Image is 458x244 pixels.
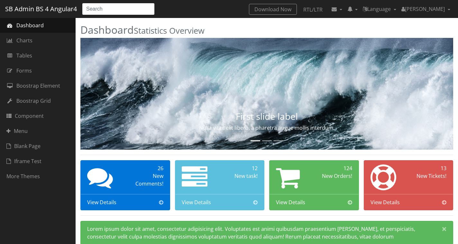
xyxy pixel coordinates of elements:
[316,172,352,180] div: New Orders!
[360,3,399,15] a: Language
[182,198,211,206] span: View Details
[134,25,205,36] small: Statistics Overview
[442,224,446,233] span: ×
[371,198,400,206] span: View Details
[435,221,453,237] button: Close
[5,3,77,15] a: SB Admin BS 4 Angular4
[411,164,446,172] div: 13
[87,198,116,206] span: View Details
[80,24,453,35] h2: Dashboard
[6,127,28,135] span: Menu
[128,164,163,172] div: 26
[136,124,397,132] p: Nulla vitae elit libero, a pharetra augue mollis interdum.
[82,3,155,15] input: Search
[316,164,352,172] div: 124
[128,172,163,187] div: New Comments!
[222,172,258,180] div: New task!
[222,164,258,172] div: 12
[249,4,297,15] a: Download Now
[399,3,453,15] a: [PERSON_NAME]
[298,4,328,15] a: RTL/LTR
[276,198,305,206] span: View Details
[136,111,397,121] h3: First slide label
[411,172,446,180] div: New Tickets!
[80,38,453,150] img: Random first slide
